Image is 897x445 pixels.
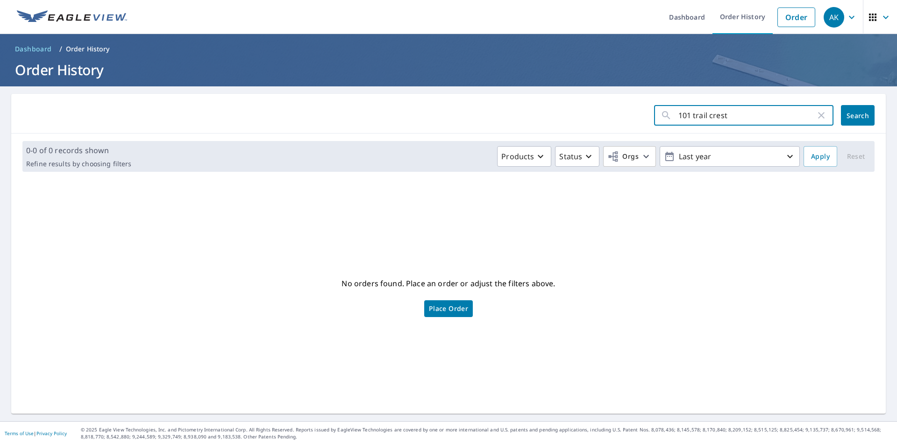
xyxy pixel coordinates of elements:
[26,145,131,156] p: 0-0 of 0 records shown
[5,431,67,436] p: |
[11,42,56,57] a: Dashboard
[81,426,892,440] p: © 2025 Eagle View Technologies, Inc. and Pictometry International Corp. All Rights Reserved. Repo...
[811,151,830,162] span: Apply
[15,44,52,54] span: Dashboard
[555,146,599,167] button: Status
[675,148,784,165] p: Last year
[36,430,67,437] a: Privacy Policy
[497,146,551,167] button: Products
[429,306,468,311] span: Place Order
[848,111,867,120] span: Search
[59,43,62,55] li: /
[603,146,656,167] button: Orgs
[678,102,816,128] input: Address, Report #, Claim ID, etc.
[424,300,473,317] a: Place Order
[660,146,800,167] button: Last year
[11,42,886,57] nav: breadcrumb
[777,7,815,27] a: Order
[17,10,127,24] img: EV Logo
[607,151,639,162] span: Orgs
[501,151,534,162] p: Products
[66,44,110,54] p: Order History
[841,105,875,126] button: Search
[11,60,886,79] h1: Order History
[804,146,837,167] button: Apply
[26,160,131,168] p: Refine results by choosing filters
[559,151,582,162] p: Status
[342,276,555,291] p: No orders found. Place an order or adjust the filters above.
[5,430,34,437] a: Terms of Use
[824,7,844,28] div: AK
